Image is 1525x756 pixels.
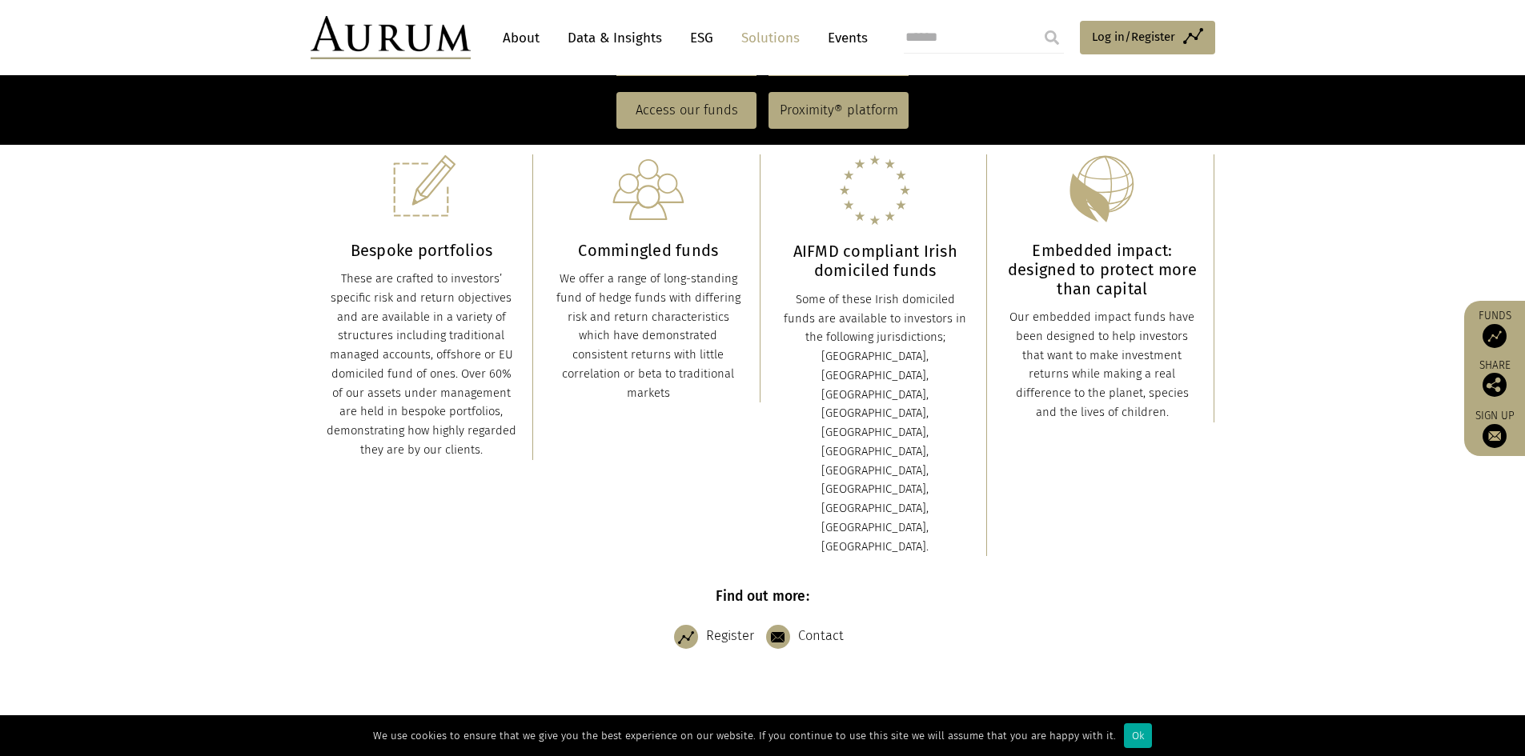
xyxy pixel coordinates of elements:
[1483,373,1507,397] img: Share this post
[781,242,971,280] h3: AIFMD compliant Irish domiciled funds
[1124,723,1152,748] div: Ok
[1007,308,1198,422] div: Our embedded impact funds have been designed to help investors that want to make investment retur...
[327,270,517,460] div: These are crafted to investors’ specific risk and return objectives and are available in a variet...
[327,241,517,260] h3: Bespoke portfolios
[1080,21,1215,54] a: Log in/Register
[769,92,909,129] a: Proximity® platform
[311,588,1215,605] h6: Find out more:
[1036,22,1068,54] input: Submit
[733,23,808,53] a: Solutions
[682,23,721,53] a: ESG
[766,617,852,657] a: Contact
[1472,409,1517,448] a: Sign up
[820,23,868,53] a: Events
[1092,27,1175,46] span: Log in/Register
[1483,324,1507,348] img: Access Funds
[781,290,971,557] div: Some of these Irish domiciled funds are available to investors in the following jurisdictions; [G...
[1483,424,1507,448] img: Sign up to our newsletter
[1472,309,1517,348] a: Funds
[495,23,548,53] a: About
[560,23,670,53] a: Data & Insights
[616,92,756,129] a: Access our funds
[553,241,744,260] h3: Commingled funds
[1472,360,1517,397] div: Share
[311,16,471,59] img: Aurum
[553,270,744,402] div: We offer a range of long-standing fund of hedge funds with differing risk and return characterist...
[674,617,762,657] a: Register
[1007,241,1198,298] h3: Embedded impact: designed to protect more than capital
